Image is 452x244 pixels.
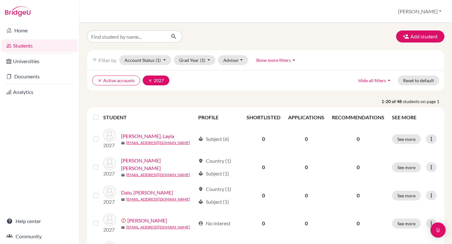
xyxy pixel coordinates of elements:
td: 0 [284,153,328,181]
div: Subject (1) [198,170,229,177]
span: students on page 1 [403,98,444,105]
a: [PERSON_NAME] [PERSON_NAME] [121,157,195,172]
button: Show more filtersarrow_drop_up [251,55,302,65]
div: No interest [198,220,231,227]
span: mail [121,141,125,145]
th: PROFILE [194,110,243,125]
button: See more [392,219,421,228]
th: RECOMMENDATIONS [328,110,388,125]
td: 0 [243,125,284,153]
a: [EMAIL_ADDRESS][DOMAIN_NAME] [126,224,190,230]
a: [EMAIL_ADDRESS][DOMAIN_NAME] [126,172,190,178]
a: Community [1,230,78,243]
th: SHORTLISTED [243,110,284,125]
p: 0 [332,163,384,171]
button: Grad Year(1) [174,55,216,65]
a: [PERSON_NAME] [127,217,167,224]
td: 0 [284,209,328,237]
strong: 1-20 of 48 [381,98,403,105]
button: Advisor [218,55,248,65]
td: 0 [243,209,284,237]
i: clear [148,78,152,83]
th: SEE MORE [388,110,442,125]
img: Eletha, Leemu [103,213,116,226]
p: 2027 [103,170,116,177]
span: Filter by [98,57,117,63]
p: 0 [332,135,384,143]
div: Subject (1) [198,198,229,206]
td: 0 [284,181,328,209]
a: Analytics [1,86,78,98]
span: local_library [198,136,203,142]
a: Universities [1,55,78,68]
td: 0 [243,153,284,181]
p: 0 [332,220,384,227]
button: clearActive accounts [92,76,140,85]
button: See more [392,191,421,201]
button: See more [392,162,421,172]
span: mail [121,198,125,201]
input: Find student by name... [87,30,166,43]
p: 2027 [103,142,116,149]
span: account_circle [198,221,203,226]
button: See more [392,134,421,144]
span: Show more filters [256,57,291,63]
span: location_on [198,158,203,163]
button: Account Status(1) [119,55,171,65]
span: mail [121,226,125,229]
span: (1) [200,57,205,63]
button: Reset to default [398,76,439,85]
td: 0 [243,181,284,209]
p: 2027 [103,226,116,234]
img: Bridge-U [5,6,30,16]
a: Home [1,24,78,37]
img: Arissa, Layla [103,129,116,142]
a: Daio, [PERSON_NAME] [121,189,173,196]
i: arrow_drop_up [386,77,392,83]
span: error_outline [121,218,127,223]
span: mail [121,173,125,177]
img: Chen, Yuzhu Fiona [103,157,116,170]
button: Hide all filtersarrow_drop_up [353,76,398,85]
th: APPLICATIONS [284,110,328,125]
div: Country (1) [198,185,231,193]
div: Country (1) [198,157,231,165]
span: local_library [198,171,203,176]
button: [PERSON_NAME] [395,5,444,17]
i: clear [98,78,102,83]
button: clear2027 [143,76,169,85]
i: filter_list [92,57,97,63]
a: [EMAIL_ADDRESS][DOMAIN_NAME] [126,196,190,202]
span: (1) [156,57,161,63]
a: Students [1,39,78,52]
button: Add student [396,30,444,43]
span: location_on [198,187,203,192]
a: [EMAIL_ADDRESS][DOMAIN_NAME] [126,140,190,146]
span: local_library [198,199,203,204]
span: Hide all filters [358,78,386,83]
p: 2027 [103,198,116,206]
i: arrow_drop_up [291,57,297,63]
a: [PERSON_NAME], Layla [121,132,174,140]
img: Daio, Mayuka [103,185,116,198]
a: Help center [1,215,78,228]
div: Subject (6) [198,135,229,143]
td: 0 [284,125,328,153]
th: STUDENT [103,110,194,125]
p: 0 [332,192,384,199]
div: Open Intercom Messenger [430,222,446,238]
a: Documents [1,70,78,83]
